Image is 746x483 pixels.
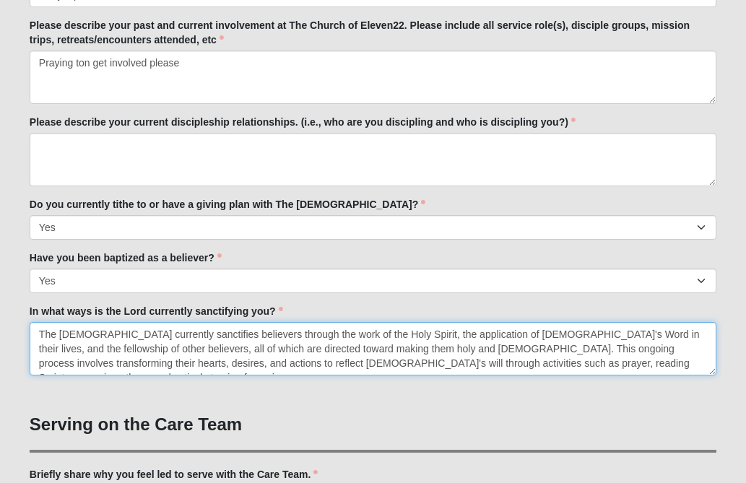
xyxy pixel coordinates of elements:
[30,304,283,318] label: In what ways is the Lord currently sanctifying you?
[30,251,222,265] label: Have you been baptized as a believer?
[30,467,318,482] label: Briefly share why you feel led to serve with the Care Team.
[30,18,716,47] label: Please describe your past and current involvement at The Church of Eleven22. Please include all s...
[30,115,576,129] label: Please describe your current discipleship relationships. (i.e., who are you discipling and who is...
[30,414,716,435] h3: Serving on the Care Team
[30,197,426,212] label: Do you currently tithe to or have a giving plan with The [DEMOGRAPHIC_DATA]?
